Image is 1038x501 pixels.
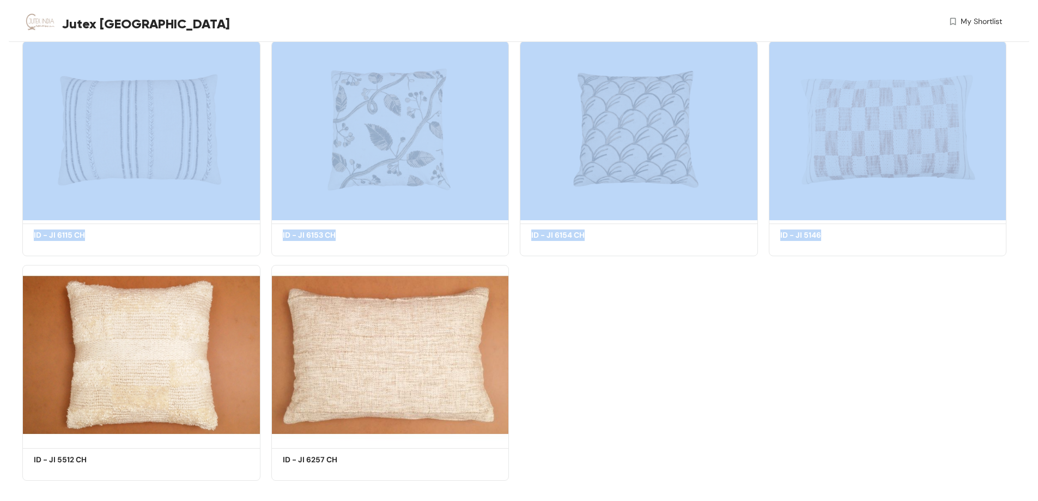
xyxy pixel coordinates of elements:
[271,41,509,221] img: 422a3803-d7e3-463a-9773-71f7054cecd3
[22,265,260,445] img: 16a5d1dd-08b9-4d62-9bf9-f28ef3c4ac05
[283,454,375,466] h5: ID - JI 6257 CH
[283,230,375,241] h5: ID - JI 6153 CH
[520,41,758,221] img: 061150c8-e95f-4d76-8cad-0585d87cc61c
[769,41,1007,221] img: a692090e-3b13-445a-8d5f-a0be4ca3a59a
[271,265,509,445] img: f2576378-ad71-4d68-ab8c-25daca4b5c4b
[34,454,126,466] h5: ID - JI 5512 CH
[531,230,624,241] h5: ID - JI 6154 CH
[22,41,260,221] img: 837db4aa-29b2-4b5f-bede-1d33f2feabb6
[961,16,1002,27] span: My Shortlist
[62,14,230,34] span: Jutex [GEOGRAPHIC_DATA]
[22,4,58,40] img: Buyer Portal
[34,230,126,241] h5: ID - JI 6115 CH
[780,230,873,241] h5: ID - JI 5146
[948,16,958,27] img: wishlist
